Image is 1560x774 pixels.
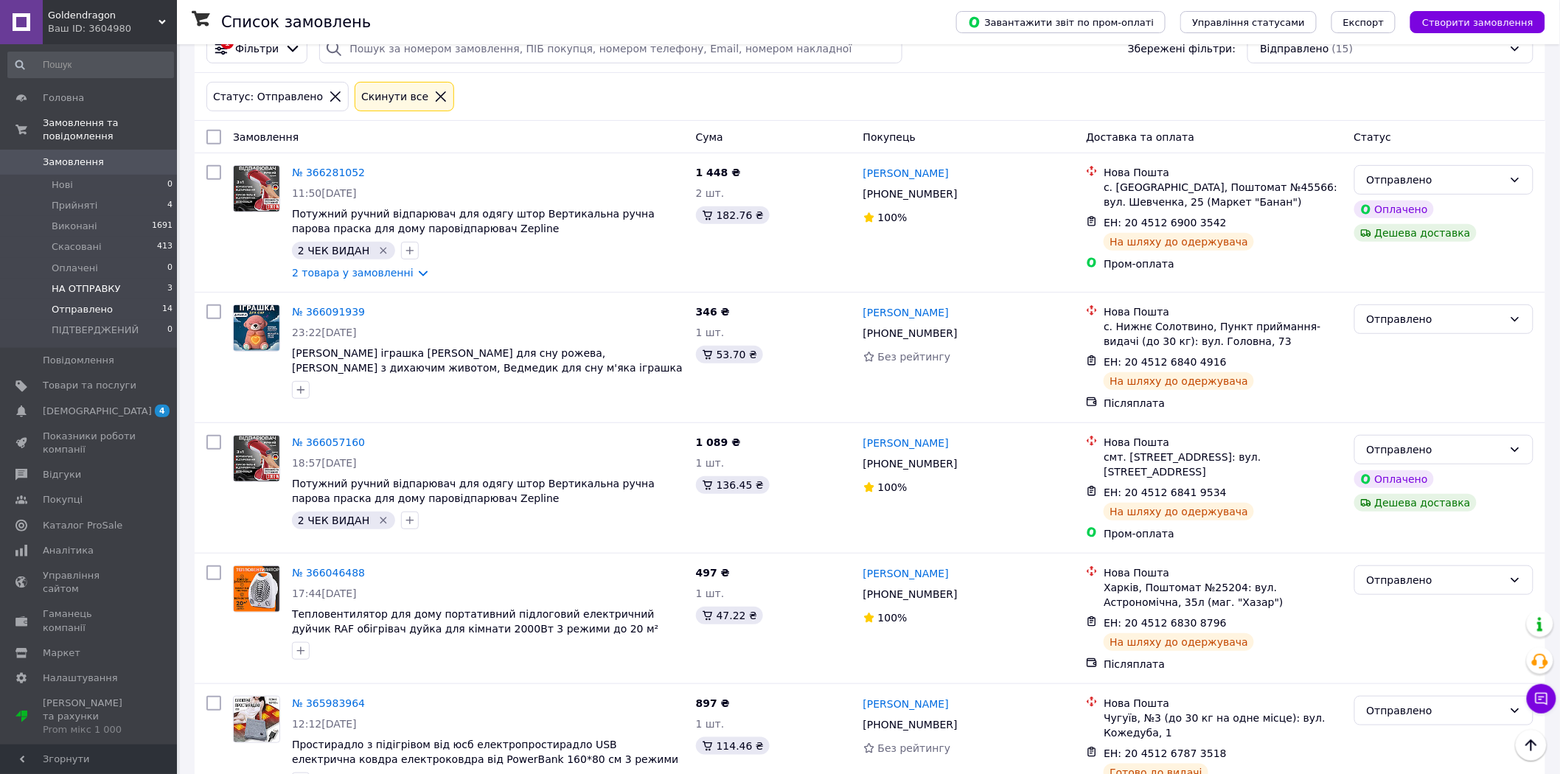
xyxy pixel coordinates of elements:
span: 12:12[DATE] [292,718,357,730]
div: Отправлено [1367,442,1503,458]
span: Нові [52,178,73,192]
div: Пром-оплата [1104,526,1342,541]
img: Фото товару [234,697,279,742]
span: 413 [157,240,173,254]
span: Cума [696,131,723,143]
span: ЕН: 20 4512 6841 9534 [1104,487,1227,498]
span: Каталог ProSale [43,519,122,532]
div: Нова Пошта [1104,304,1342,319]
span: Goldendragon [48,9,159,22]
span: Без рейтингу [878,351,951,363]
span: ЕН: 20 4512 6840 4916 [1104,356,1227,368]
a: № 366057160 [292,436,365,448]
a: [PERSON_NAME] іграшка [PERSON_NAME] для сну рожева, [PERSON_NAME] з дихаючим животом, Ведмедик дл... [292,347,683,388]
a: Потужний ручний відпарювач для одягу штор Вертикальна ручна парова праска для дому паровідпарювач... [292,478,655,504]
a: № 366091939 [292,306,365,318]
a: Простирадло з підігрівом від юсб електропростирадло USB електрична ковдра електроковдра від Power... [292,739,678,765]
img: Фото товару [234,305,279,351]
span: 23:22[DATE] [292,327,357,338]
span: Завантажити звіт по пром-оплаті [968,15,1154,29]
button: Завантажити звіт по пром-оплаті [956,11,1166,33]
div: Cкинути все [358,88,431,105]
span: Покупці [43,493,83,506]
span: НА ОТПРАВКУ [52,282,121,296]
div: Чугуїв, №3 (до 30 кг на одне місце): вул. Кожедуба, 1 [1104,711,1342,740]
a: № 366046488 [292,567,365,579]
button: Експорт [1331,11,1396,33]
div: с. Нижнє Солотвино, Пункт приймання-видачі (до 30 кг): вул. Головна, 73 [1104,319,1342,349]
div: Дешева доставка [1354,224,1477,242]
span: 0 [167,178,173,192]
div: Пром-оплата [1104,257,1342,271]
span: Без рейтингу [878,742,951,754]
div: Prom мікс 1 000 [43,723,136,736]
span: Показники роботи компанії [43,430,136,456]
div: Отправлено [1367,572,1503,588]
span: Повідомлення [43,354,114,367]
div: Харків, Поштомат №25204: вул. Астрономічна, 35л (маг. "Хазар") [1104,580,1342,610]
span: (15) [1332,43,1354,55]
div: Післяплата [1104,396,1342,411]
a: [PERSON_NAME] [863,566,949,581]
div: с. [GEOGRAPHIC_DATA], Поштомат №45566: вул. Шевченка, 25 (Маркет "Банан") [1104,180,1342,209]
div: [PHONE_NUMBER] [860,584,961,604]
div: 53.70 ₴ [696,346,763,363]
button: Управління статусами [1180,11,1317,33]
span: 1 шт. [696,588,725,599]
div: 47.22 ₴ [696,607,763,624]
img: Фото товару [234,566,279,612]
a: Створити замовлення [1396,15,1545,27]
a: [PERSON_NAME] [863,697,949,711]
a: Тепловентилятор для дому портативний підлоговий електричний дуйчик RAF обігрівач дуйка для кімнат... [292,608,658,635]
span: ЕН: 20 4512 6830 8796 [1104,617,1227,629]
div: [PHONE_NUMBER] [860,714,961,735]
span: Фільтри [235,41,279,56]
span: [DEMOGRAPHIC_DATA] [43,405,152,418]
img: Фото товару [234,166,279,212]
span: Відгуки [43,468,81,481]
span: Виконані [52,220,97,233]
div: Нова Пошта [1104,435,1342,450]
svg: Видалити мітку [377,245,389,257]
a: № 366281052 [292,167,365,178]
span: Оплачені [52,262,98,275]
div: Отправлено [1367,311,1503,327]
div: Оплачено [1354,201,1434,218]
span: Управління сайтом [43,569,136,596]
a: [PERSON_NAME] [863,166,949,181]
span: Маркет [43,646,80,660]
div: Дешева доставка [1354,494,1477,512]
div: Нова Пошта [1104,565,1342,580]
div: Статус: Отправлено [210,88,326,105]
a: № 365983964 [292,697,365,709]
span: 1 089 ₴ [696,436,741,448]
span: 897 ₴ [696,697,730,709]
span: 3 [167,282,173,296]
span: Замовлення та повідомлення [43,116,177,143]
span: 14 [162,303,173,316]
span: Доставка та оплата [1086,131,1194,143]
a: Фото товару [233,435,280,482]
span: 1691 [152,220,173,233]
input: Пошук [7,52,174,78]
div: Нова Пошта [1104,696,1342,711]
div: Оплачено [1354,470,1434,488]
a: Фото товару [233,696,280,743]
a: [PERSON_NAME] [863,436,949,450]
div: 182.76 ₴ [696,206,770,224]
span: 0 [167,324,173,337]
svg: Видалити мітку [377,515,389,526]
a: Фото товару [233,565,280,613]
span: 18:57[DATE] [292,457,357,469]
button: Створити замовлення [1410,11,1545,33]
span: 2 ЧЕК ВИДАН [298,515,369,526]
div: На шляху до одержувача [1104,503,1254,520]
span: Статус [1354,131,1392,143]
a: Фото товару [233,304,280,352]
div: Ваш ID: 3604980 [48,22,177,35]
span: ЕН: 20 4512 6787 3518 [1104,747,1227,759]
a: Потужний ручний відпарювач для одягу штор Вертикальна ручна парова праска для дому паровідпарювач... [292,208,655,234]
